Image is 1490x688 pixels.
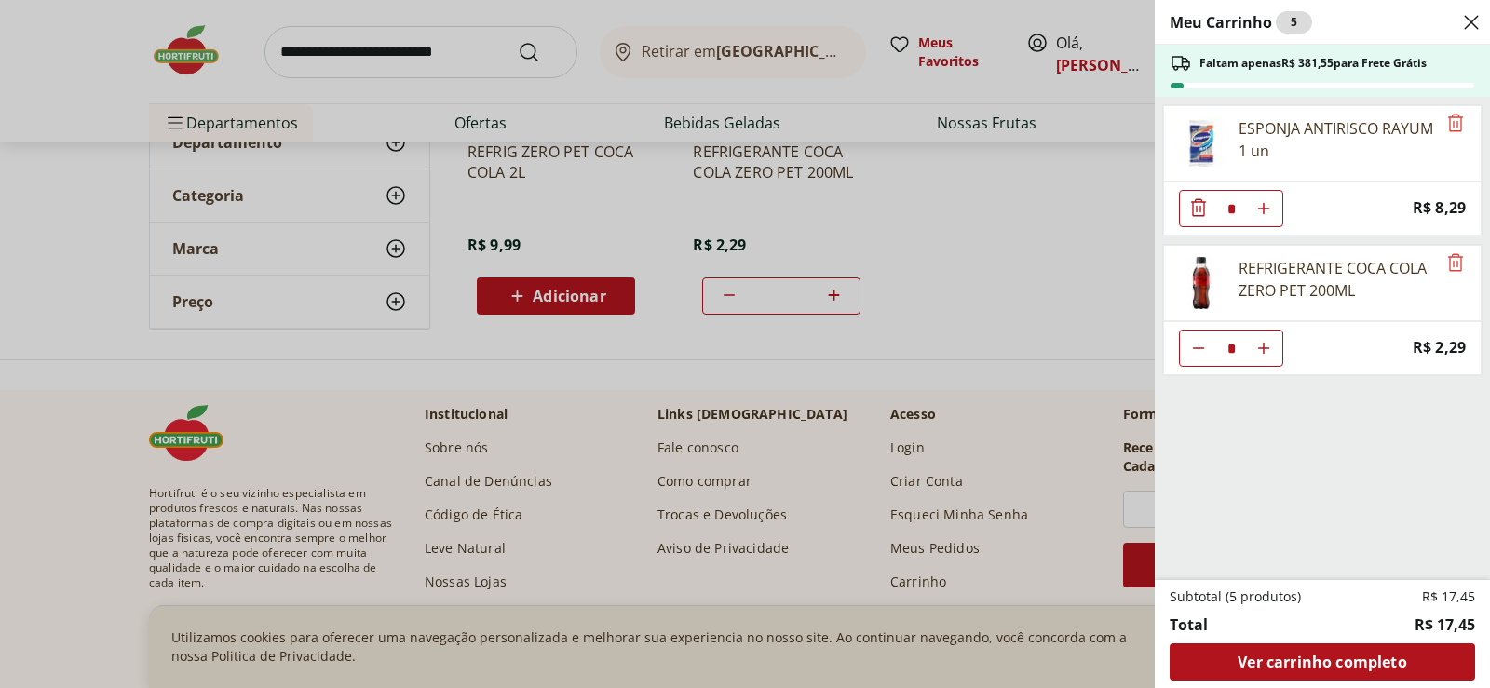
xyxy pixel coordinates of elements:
span: R$ 17,45 [1415,614,1475,636]
a: Ver carrinho completo [1170,643,1475,681]
h2: Meu Carrinho [1170,11,1312,34]
button: Diminuir Quantidade [1180,330,1217,367]
span: Subtotal (5 produtos) [1170,587,1301,606]
img: Principal [1175,117,1227,169]
span: Ver carrinho completo [1238,654,1406,669]
button: Aumentar Quantidade [1245,330,1282,367]
button: Aumentar Quantidade [1245,190,1282,227]
div: REFRIGERANTE COCA COLA ZERO PET 200ML [1239,257,1436,302]
button: Diminuir Quantidade [1180,190,1217,227]
span: R$ 17,45 [1422,587,1475,606]
input: Quantidade Atual [1217,331,1245,366]
span: Total [1170,614,1208,636]
input: Quantidade Atual [1217,191,1245,226]
div: ESPONJA ANTIRISCO RAYUM 1 un [1239,117,1436,162]
span: R$ 2,29 [1413,335,1466,360]
span: Faltam apenas R$ 381,55 para Frete Grátis [1199,56,1427,71]
span: R$ 8,29 [1413,196,1466,221]
button: Remove [1444,113,1467,135]
button: Remove [1444,252,1467,275]
div: 5 [1276,11,1312,34]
